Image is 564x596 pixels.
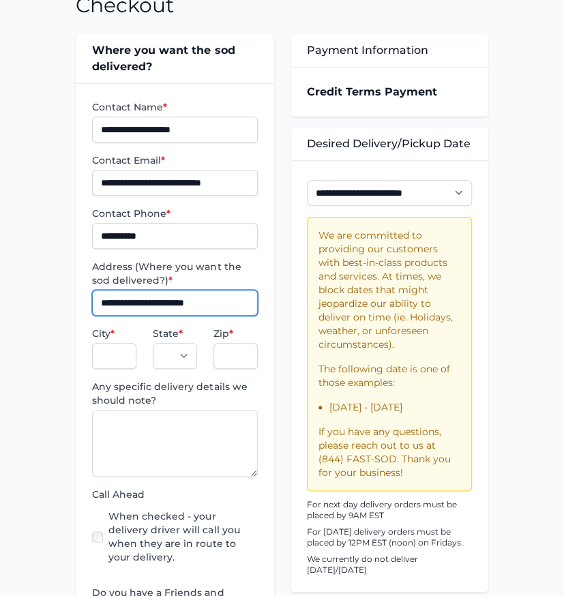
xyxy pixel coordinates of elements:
[291,128,488,160] div: Desired Delivery/Pickup Date
[307,499,472,521] p: For next day delivery orders must be placed by 9AM EST
[318,425,460,479] p: If you have any questions, please reach out to us at (844) FAST-SOD. Thank you for your business!
[213,327,258,340] label: Zip
[92,207,257,220] label: Contact Phone
[153,327,197,340] label: State
[92,327,136,340] label: City
[92,153,257,167] label: Contact Email
[76,34,273,83] div: Where you want the sod delivered?
[307,554,472,576] p: We currently do not deliver [DATE]/[DATE]
[92,260,257,287] label: Address (Where you want the sod delivered?)
[318,362,460,389] p: The following date is one of those examples:
[291,34,488,67] div: Payment Information
[92,488,257,501] label: Call Ahead
[92,100,257,114] label: Contact Name
[108,509,257,564] label: When checked - your delivery driver will call you when they are in route to your delivery.
[307,85,437,98] strong: Credit Terms Payment
[318,228,460,351] p: We are committed to providing our customers with best-in-class products and services. At times, w...
[329,400,460,414] li: [DATE] - [DATE]
[92,380,257,407] label: Any specific delivery details we should note?
[307,526,472,548] p: For [DATE] delivery orders must be placed by 12PM EST (noon) on Fridays.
